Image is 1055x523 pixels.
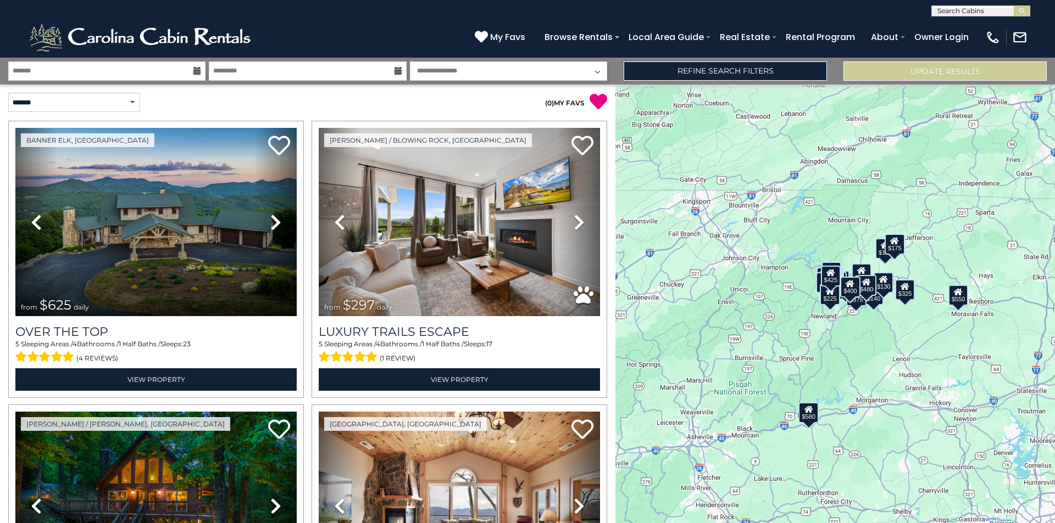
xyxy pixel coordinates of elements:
a: Add to favorites [571,134,593,158]
div: Sleeping Areas / Bathrooms / Sleeps: [319,339,600,365]
a: [GEOGRAPHIC_DATA], [GEOGRAPHIC_DATA] [324,417,487,431]
a: [PERSON_NAME] / [PERSON_NAME], [GEOGRAPHIC_DATA] [21,417,230,431]
a: [PERSON_NAME] / Blowing Rock, [GEOGRAPHIC_DATA] [324,133,532,147]
span: $297 [343,297,375,313]
img: phone-regular-white.png [985,30,1001,45]
a: Banner Elk, [GEOGRAPHIC_DATA] [21,133,154,147]
div: $550 [948,284,968,305]
div: Sleeping Areas / Bathrooms / Sleeps: [15,339,297,365]
span: daily [377,303,392,311]
div: $480 [857,274,876,295]
a: Refine Search Filters [624,61,827,81]
a: My Favs [475,30,528,44]
img: thumbnail_168695581.jpeg [319,128,600,316]
span: 17 [486,340,492,348]
img: mail-regular-white.png [1012,30,1028,45]
span: My Favs [490,30,525,44]
div: $325 [895,279,915,300]
a: Browse Rentals [539,27,618,47]
img: thumbnail_167153549.jpeg [15,128,297,316]
span: 5 [319,340,323,348]
span: 4 [73,340,77,348]
a: Add to favorites [268,134,290,158]
div: $125 [821,261,841,282]
div: $130 [874,272,893,293]
a: View Property [319,368,600,391]
span: 23 [183,340,191,348]
span: 5 [15,340,19,348]
a: Add to favorites [268,418,290,442]
span: 4 [376,340,380,348]
span: from [324,303,341,311]
span: $625 [40,297,71,313]
a: Owner Login [909,27,974,47]
a: Real Estate [714,27,775,47]
a: Luxury Trails Escape [319,324,600,339]
a: View Property [15,368,297,391]
div: $375 [846,285,866,306]
a: Rental Program [780,27,860,47]
div: $580 [798,402,818,423]
span: 0 [547,99,552,107]
span: (4 reviews) [76,351,118,365]
div: $425 [821,265,841,286]
div: $230 [816,272,836,293]
span: daily [74,303,89,311]
span: 1 Half Baths / [422,340,464,348]
div: $175 [885,233,904,254]
div: $175 [875,238,895,259]
span: (1 review) [380,351,415,365]
span: ( ) [545,99,554,107]
div: $400 [840,276,860,297]
button: Update Results [843,61,1047,81]
img: White-1-2.png [27,21,256,54]
a: Local Area Guide [623,27,709,47]
div: $140 [864,284,884,305]
span: from [21,303,37,311]
div: $225 [820,284,840,305]
a: Over The Top [15,324,297,339]
a: (0)MY FAVS [545,99,585,107]
a: About [865,27,904,47]
a: Add to favorites [571,418,593,442]
span: 1 Half Baths / [119,340,160,348]
div: $349 [852,263,871,284]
